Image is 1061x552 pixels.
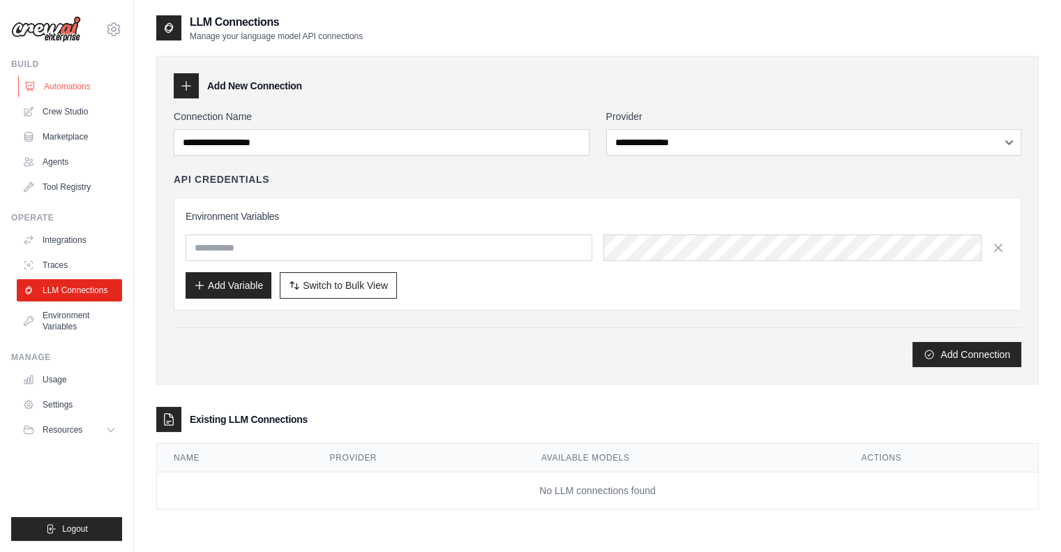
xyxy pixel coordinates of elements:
th: Actions [845,444,1038,472]
button: Resources [17,419,122,441]
th: Provider [313,444,525,472]
button: Logout [11,517,122,541]
div: Manage [11,352,122,363]
th: Available Models [525,444,845,472]
img: Logo [11,16,81,43]
label: Connection Name [174,110,589,124]
h4: API Credentials [174,172,269,186]
a: Agents [17,151,122,173]
span: Resources [43,424,82,435]
span: Switch to Bulk View [303,278,388,292]
p: Manage your language model API connections [190,31,363,42]
label: Provider [606,110,1022,124]
div: Build [11,59,122,70]
button: Add Variable [186,272,271,299]
a: Tool Registry [17,176,122,198]
a: Crew Studio [17,100,122,123]
span: Logout [62,523,88,535]
div: Operate [11,212,122,223]
a: LLM Connections [17,279,122,301]
a: Environment Variables [17,304,122,338]
h3: Existing LLM Connections [190,412,308,426]
button: Switch to Bulk View [280,272,397,299]
a: Marketplace [17,126,122,148]
h3: Environment Variables [186,209,1009,223]
a: Settings [17,394,122,416]
td: No LLM connections found [157,472,1038,509]
h3: Add New Connection [207,79,302,93]
a: Automations [18,75,123,98]
a: Integrations [17,229,122,251]
a: Usage [17,368,122,391]
button: Add Connection [912,342,1021,367]
a: Traces [17,254,122,276]
h2: LLM Connections [190,14,363,31]
th: Name [157,444,313,472]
